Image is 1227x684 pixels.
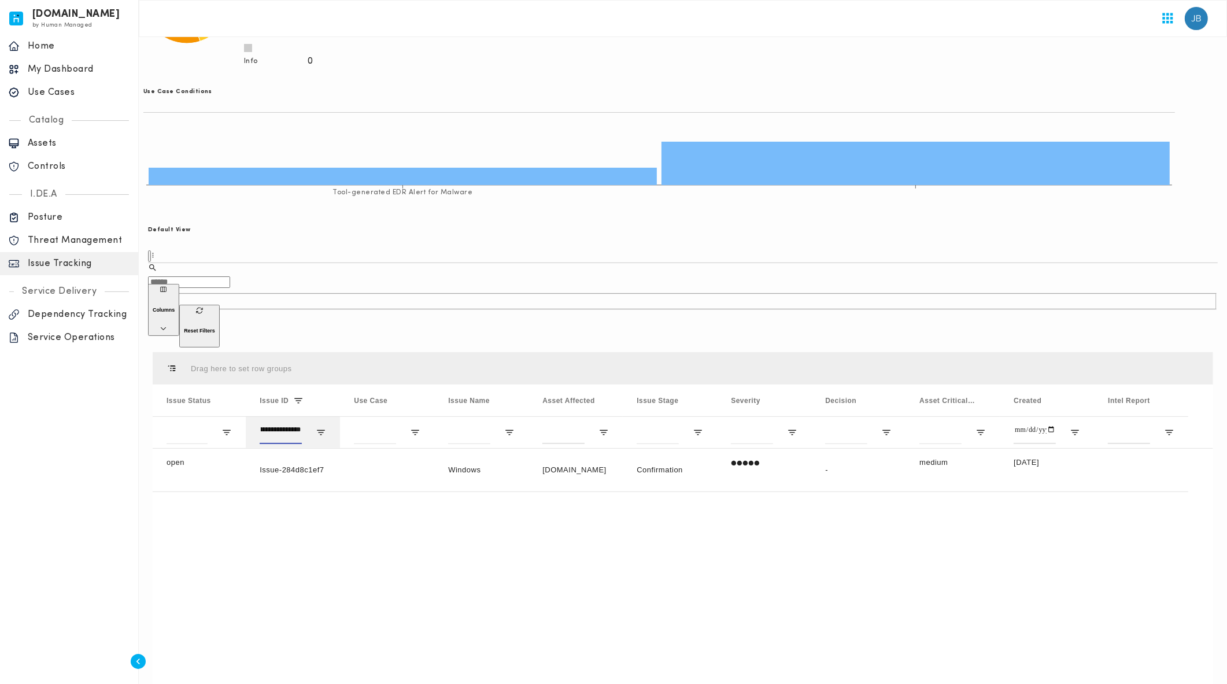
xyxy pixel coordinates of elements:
[28,40,130,52] p: Home
[28,258,130,269] p: Issue Tracking
[598,427,609,438] button: Open Filter Menu
[221,427,232,438] button: Open Filter Menu
[825,457,892,483] p: -
[1164,427,1174,438] button: Open Filter Menu
[637,457,703,509] p: Confirmation Received
[167,458,184,467] span: open
[28,161,130,172] p: Controls
[1014,421,1056,444] input: Created Filter Input
[504,427,515,438] button: Open Filter Menu
[919,397,975,405] span: Asset Criticality
[787,427,797,438] button: Open Filter Menu
[260,397,289,405] span: Issue ID
[28,64,130,75] p: My Dashboard
[244,57,258,66] span: Info
[28,212,130,223] p: Posture
[637,397,678,405] span: Issue Stage
[1070,427,1080,438] button: Open Filter Menu
[9,12,23,25] img: invicta.io
[184,328,215,334] h6: Reset Filters
[14,286,105,297] p: Service Delivery
[1000,449,1094,491] div: [DATE]
[1180,2,1213,35] button: User
[28,235,130,246] p: Threat Management
[881,427,892,438] button: Open Filter Menu
[731,458,760,467] span: 4 Stars
[542,397,595,405] span: Asset Affected
[32,10,120,19] h6: [DOMAIN_NAME]
[191,364,292,373] span: Drag here to set row groups
[153,307,175,313] h6: Columns
[167,397,211,405] span: Issue Status
[542,457,609,483] p: [DOMAIN_NAME]
[542,421,585,444] input: Asset Affected Filter Input
[410,427,420,438] button: Open Filter Menu
[179,305,220,347] button: Reset Filters
[28,138,130,149] p: Assets
[148,284,179,336] button: Columns
[693,427,703,438] button: Open Filter Menu
[1108,397,1150,405] span: Intel Report
[1185,7,1208,30] img: Janelle Bardinas
[308,56,314,67] span: 0
[28,87,130,98] p: Use Cases
[731,449,797,475] div: High
[28,332,130,343] p: Service Operations
[143,86,1175,98] h6: Use Case Conditions
[1014,397,1041,405] span: Created
[148,224,1218,236] h6: Default View
[22,188,65,200] p: I.DE.A
[316,427,326,438] button: Open Filter Menu
[32,22,92,28] span: by Human Managed
[28,309,130,320] p: Dependency Tracking
[260,421,302,444] input: Issue ID Filter Input
[919,458,948,467] span: medium
[333,189,473,196] tspan: Tool-generated EDR Alert for Malware
[825,397,856,405] span: Decision
[975,427,986,438] button: Open Filter Menu
[448,397,490,405] span: Issue Name
[260,457,326,483] p: Issue-284d8c1ef7
[21,114,72,126] p: Catalog
[731,397,760,405] span: Severity
[1108,421,1150,444] input: Intel Report Filter Input
[191,364,292,373] div: Row Groups
[354,397,387,405] span: Use Case
[448,457,515,561] p: Windows Powershell Obfuscation Execution Base64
